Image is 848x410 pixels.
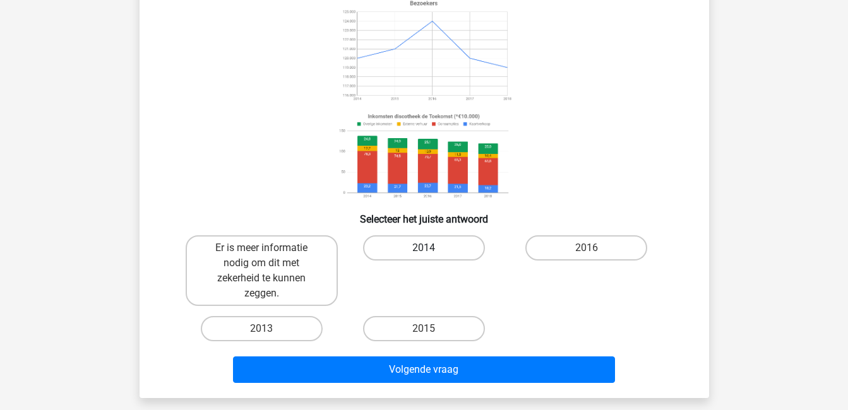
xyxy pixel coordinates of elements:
label: 2015 [363,316,485,341]
h6: Selecteer het juiste antwoord [160,203,689,225]
label: Er is meer informatie nodig om dit met zekerheid te kunnen zeggen. [186,235,338,306]
label: 2013 [201,316,323,341]
label: 2016 [525,235,647,261]
label: 2014 [363,235,485,261]
button: Volgende vraag [233,356,615,383]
